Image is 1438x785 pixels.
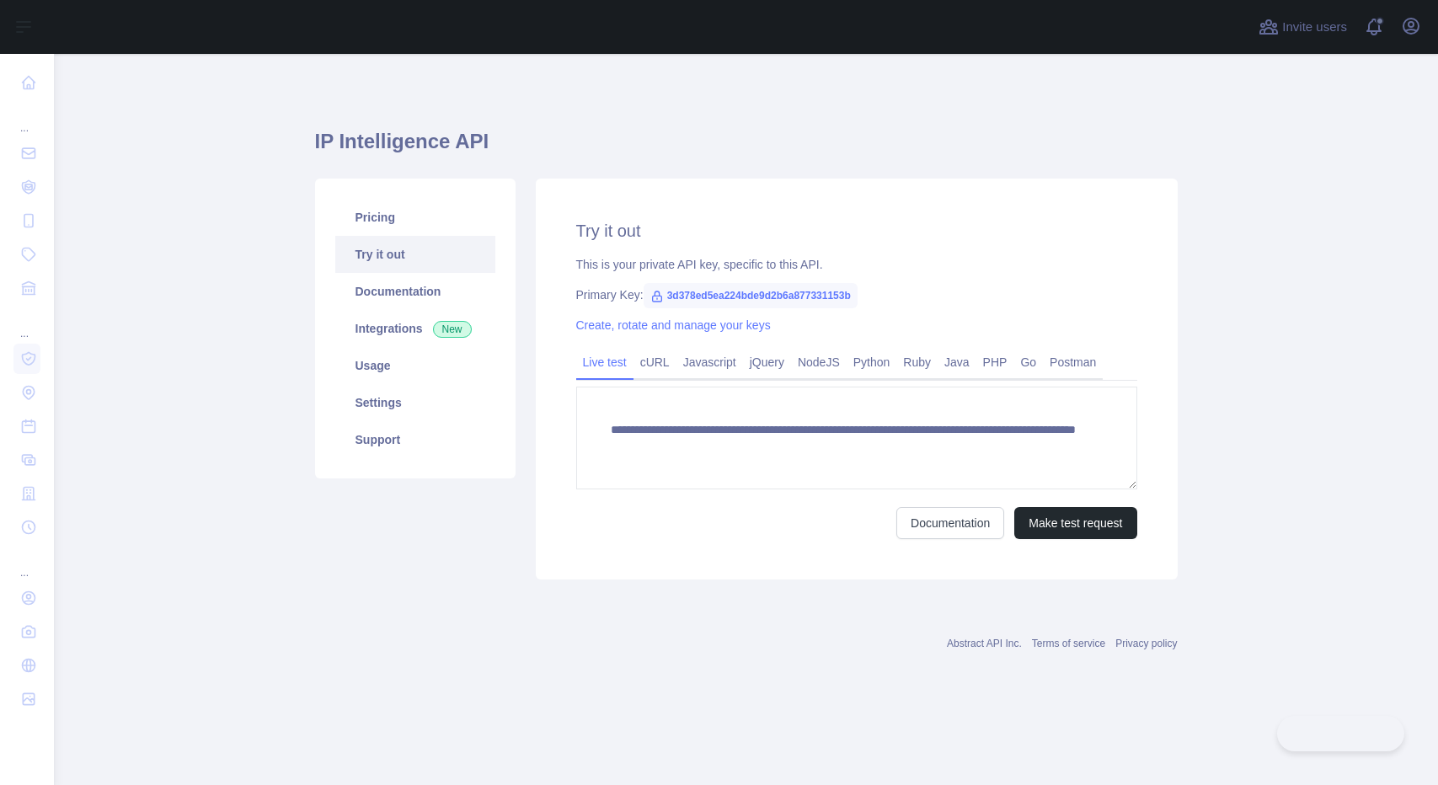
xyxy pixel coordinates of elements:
span: 3d378ed5ea224bde9d2b6a877331153b [644,283,858,308]
a: Postman [1043,349,1103,376]
div: This is your private API key, specific to this API. [576,256,1137,273]
a: Go [1013,349,1043,376]
a: Documentation [896,507,1004,539]
div: ... [13,546,40,579]
span: Invite users [1282,18,1347,37]
a: Try it out [335,236,495,273]
button: Invite users [1255,13,1350,40]
a: cURL [633,349,676,376]
a: NodeJS [791,349,847,376]
a: Create, rotate and manage your keys [576,318,771,332]
a: PHP [976,349,1014,376]
a: Usage [335,347,495,384]
a: Ruby [896,349,938,376]
a: Live test [576,349,633,376]
a: jQuery [743,349,791,376]
iframe: Toggle Customer Support [1277,716,1404,751]
a: Integrations New [335,310,495,347]
span: New [433,321,472,338]
button: Make test request [1014,507,1136,539]
a: Java [938,349,976,376]
a: Pricing [335,199,495,236]
a: Settings [335,384,495,421]
a: Privacy policy [1115,638,1177,649]
div: ... [13,101,40,135]
h2: Try it out [576,219,1137,243]
div: ... [13,307,40,340]
a: Javascript [676,349,743,376]
div: Primary Key: [576,286,1137,303]
a: Terms of service [1032,638,1105,649]
h1: IP Intelligence API [315,128,1178,168]
a: Support [335,421,495,458]
a: Python [847,349,897,376]
a: Documentation [335,273,495,310]
a: Abstract API Inc. [947,638,1022,649]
